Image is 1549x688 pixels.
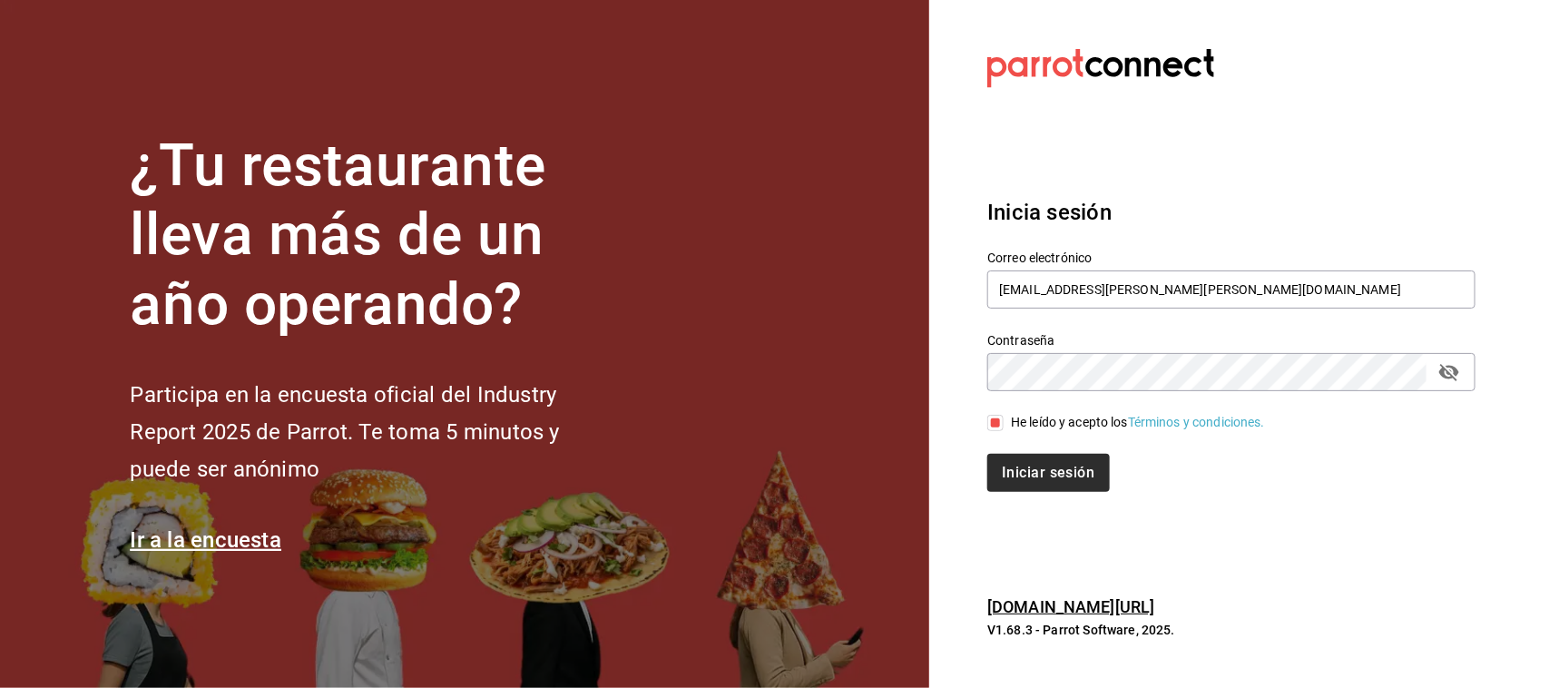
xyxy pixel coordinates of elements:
label: Correo electrónico [987,251,1475,264]
h2: Participa en la encuesta oficial del Industry Report 2025 de Parrot. Te toma 5 minutos y puede se... [130,377,620,487]
a: Ir a la encuesta [130,527,281,553]
div: He leído y acepto los [1011,413,1265,432]
input: Ingresa tu correo electrónico [987,270,1475,309]
a: Términos y condiciones. [1128,415,1265,429]
button: passwordField [1434,357,1465,388]
h3: Inicia sesión [987,196,1475,229]
h1: ¿Tu restaurante lleva más de un año operando? [130,132,620,340]
a: [DOMAIN_NAME][URL] [987,597,1154,616]
label: Contraseña [987,334,1475,347]
button: Iniciar sesión [987,454,1109,492]
p: V1.68.3 - Parrot Software, 2025. [987,621,1475,639]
